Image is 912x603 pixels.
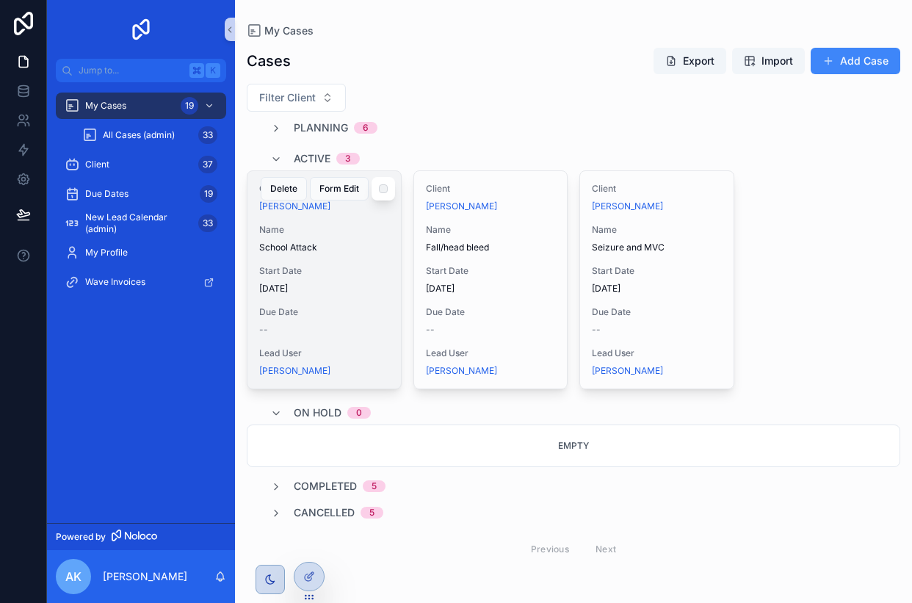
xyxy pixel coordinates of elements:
span: [DATE] [259,283,389,295]
div: 33 [198,214,217,232]
span: Client [592,183,722,195]
span: Client [259,183,389,195]
button: Export [654,48,726,74]
span: Fall/head bleed [426,242,556,253]
p: [PERSON_NAME] [103,569,187,584]
a: [PERSON_NAME] [259,365,330,377]
span: [DATE] [592,283,722,295]
span: Wave Invoices [85,276,145,288]
button: Add Case [811,48,900,74]
a: [PERSON_NAME] [426,201,497,212]
span: Powered by [56,531,106,543]
span: Start Date [259,265,389,277]
span: New Lead Calendar (admin) [85,212,192,235]
a: Powered by [47,523,235,550]
span: Seizure and MVC [592,242,722,253]
a: Client[PERSON_NAME]NameSchool AttackStart Date[DATE]Due Date--Lead User[PERSON_NAME]Form EditDelete [247,170,402,389]
span: My Cases [264,24,314,38]
span: All Cases (admin) [103,129,175,141]
a: My Cases19 [56,93,226,119]
span: Name [592,224,722,236]
a: [PERSON_NAME] [426,365,497,377]
span: My Profile [85,247,128,259]
div: scrollable content [47,82,235,314]
div: 33 [198,126,217,144]
span: Lead User [259,347,389,359]
span: Jump to... [79,65,184,76]
div: 6 [363,122,369,134]
span: Client [426,183,556,195]
span: Completed [294,479,357,494]
div: 19 [181,97,198,115]
span: -- [259,324,268,336]
span: Lead User [426,347,556,359]
span: Due Date [592,306,722,318]
span: K [207,65,219,76]
a: Client[PERSON_NAME]NameFall/head bleedStart Date[DATE]Due Date--Lead User[PERSON_NAME] [413,170,568,389]
span: Cancelled [294,505,355,520]
a: [PERSON_NAME] [592,201,663,212]
span: Lead User [592,347,722,359]
span: School Attack [259,242,389,253]
a: [PERSON_NAME] [592,365,663,377]
span: Delete [270,183,297,195]
span: Active [294,151,330,166]
span: Due Dates [85,188,129,200]
button: Select Button [247,84,346,112]
span: Import [761,54,793,68]
button: Delete [261,177,307,201]
span: Client [85,159,109,170]
a: New Lead Calendar (admin)33 [56,210,226,236]
a: Client37 [56,151,226,178]
span: AK [65,568,82,585]
span: Name [426,224,556,236]
span: Name [259,224,389,236]
a: My Profile [56,239,226,266]
span: Filter Client [259,90,316,105]
div: 37 [198,156,217,173]
img: App logo [129,18,153,41]
button: Jump to...K [56,59,226,82]
div: 5 [369,507,374,519]
h1: Cases [247,51,291,71]
span: Empty [558,440,589,451]
span: On Hold [294,405,341,420]
a: My Cases [247,24,314,38]
a: Wave Invoices [56,269,226,295]
span: [DATE] [426,283,556,295]
span: My Cases [85,100,126,112]
div: 5 [372,480,377,492]
span: Start Date [426,265,556,277]
button: Import [732,48,805,74]
a: Client[PERSON_NAME]NameSeizure and MVCStart Date[DATE]Due Date--Lead User[PERSON_NAME] [579,170,734,389]
button: Form Edit [310,177,369,201]
span: -- [426,324,435,336]
span: Start Date [592,265,722,277]
span: -- [592,324,601,336]
div: 19 [200,185,217,203]
a: Due Dates19 [56,181,226,207]
div: 3 [345,153,351,165]
a: [PERSON_NAME] [259,201,330,212]
span: Due Date [259,306,389,318]
a: All Cases (admin)33 [73,122,226,148]
span: Due Date [426,306,556,318]
span: Form Edit [319,183,359,195]
div: 0 [356,407,362,419]
span: Planning [294,120,348,135]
